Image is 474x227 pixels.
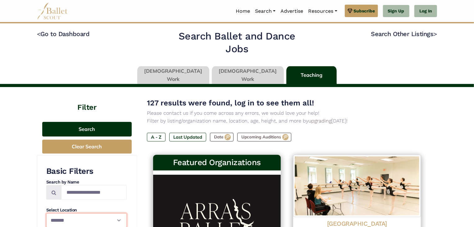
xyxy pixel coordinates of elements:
h4: Filter [37,87,137,113]
a: Home [233,5,253,18]
img: gem.svg [348,7,353,14]
p: Filter by listing/organization name, location, age, height, and more by [DATE]! [147,117,427,125]
a: Sign Up [383,5,409,17]
a: Search Other Listings> [371,30,437,38]
h3: Basic Filters [46,166,127,177]
h4: Select Location [46,207,127,213]
button: Search [42,122,132,137]
a: Advertise [278,5,306,18]
input: Search by names... [61,185,127,200]
button: Clear Search [42,140,132,154]
li: [DEMOGRAPHIC_DATA] Work [211,66,285,84]
code: > [433,30,437,38]
a: Resources [306,5,340,18]
label: Date [210,133,234,141]
img: Logo [293,155,421,217]
a: Search [253,5,278,18]
code: < [37,30,41,38]
h2: Search Ballet and Dance Jobs [167,30,307,56]
h3: Featured Organizations [158,157,276,168]
a: Subscribe [345,5,378,17]
label: Last Updated [169,133,206,141]
h4: Search by Name [46,179,127,185]
li: [DEMOGRAPHIC_DATA] Work [136,66,211,84]
a: upgrading [308,118,331,124]
span: 127 results were found, log in to see them all! [147,99,314,107]
label: Upcoming Auditions [237,133,291,141]
label: A - Z [147,133,166,141]
a: <Go to Dashboard [37,30,89,38]
a: Log In [414,5,437,17]
span: Subscribe [354,7,375,14]
li: Teaching [285,66,338,84]
p: Please contact us if you come across any errors, we would love your help! [147,109,427,117]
